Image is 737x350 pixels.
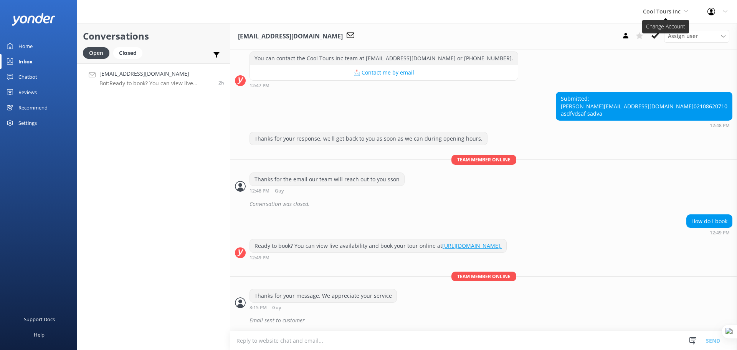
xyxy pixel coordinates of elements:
[250,255,507,260] div: Sep 04 2025 12:49pm (UTC +12:00) Pacific/Auckland
[113,47,142,59] div: Closed
[250,173,404,186] div: Thanks for the email our team will reach out to you sson
[250,83,269,88] strong: 12:47 PM
[99,70,213,78] h4: [EMAIL_ADDRESS][DOMAIN_NAME]
[250,188,405,194] div: Sep 04 2025 12:48pm (UTC +12:00) Pacific/Auckland
[238,32,343,41] h3: [EMAIL_ADDRESS][DOMAIN_NAME]
[275,189,284,194] span: Guy
[34,327,45,342] div: Help
[643,8,681,15] span: Cool Tours Inc
[250,52,518,65] div: You can contact the Cool Tours Inc team at [EMAIL_ADDRESS][DOMAIN_NAME] or [PHONE_NUMBER].
[83,48,113,57] a: Open
[250,65,518,80] button: 📩 Contact me by email
[451,155,516,164] span: Team member online
[18,115,37,131] div: Settings
[218,80,224,86] span: Sep 04 2025 12:49pm (UTC +12:00) Pacific/Auckland
[668,32,698,40] span: Assign user
[12,13,56,26] img: yonder-white-logo.png
[250,83,518,88] div: Sep 04 2025 12:47pm (UTC +12:00) Pacific/Auckland
[18,54,33,69] div: Inbox
[250,132,487,145] div: Thanks for your response, we'll get back to you as soon as we can during opening hours.
[99,80,213,87] p: Bot: Ready to book? You can view live availability and book your tour online at [URL][DOMAIN_NAME].
[250,314,732,327] div: Email sent to customer
[250,255,269,260] strong: 12:49 PM
[83,47,109,59] div: Open
[235,197,732,211] div: 2025-09-04T00:48:50.520
[250,189,269,194] strong: 12:48 PM
[687,215,732,228] div: How do I book
[83,29,224,43] h2: Conversations
[451,272,516,281] span: Team member online
[604,103,694,110] a: [EMAIL_ADDRESS][DOMAIN_NAME]
[18,85,37,100] div: Reviews
[686,230,732,235] div: Sep 04 2025 12:49pm (UTC +12:00) Pacific/Auckland
[113,48,146,57] a: Closed
[18,69,37,85] div: Chatbot
[250,197,732,211] div: Conversation was closed.
[250,239,506,252] div: Ready to book? You can view live availability and book your tour online at
[556,92,732,120] div: Submitted: [PERSON_NAME] 02108620710 asdfvdsaf sadva
[24,312,55,327] div: Support Docs
[250,289,397,302] div: Thanks for your message. We appreciate your service
[77,63,230,92] a: [EMAIL_ADDRESS][DOMAIN_NAME]Bot:Ready to book? You can view live availability and book your tour ...
[556,123,732,128] div: Sep 04 2025 12:48pm (UTC +12:00) Pacific/Auckland
[664,30,729,42] div: Assign User
[18,38,33,54] div: Home
[710,231,730,235] strong: 12:49 PM
[710,123,730,128] strong: 12:48 PM
[272,305,281,310] span: Guy
[442,242,502,249] a: [URL][DOMAIN_NAME].
[235,314,732,327] div: 2025-09-04T03:19:21.526
[250,305,267,310] strong: 3:15 PM
[250,305,397,310] div: Sep 04 2025 03:15pm (UTC +12:00) Pacific/Auckland
[18,100,48,115] div: Recommend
